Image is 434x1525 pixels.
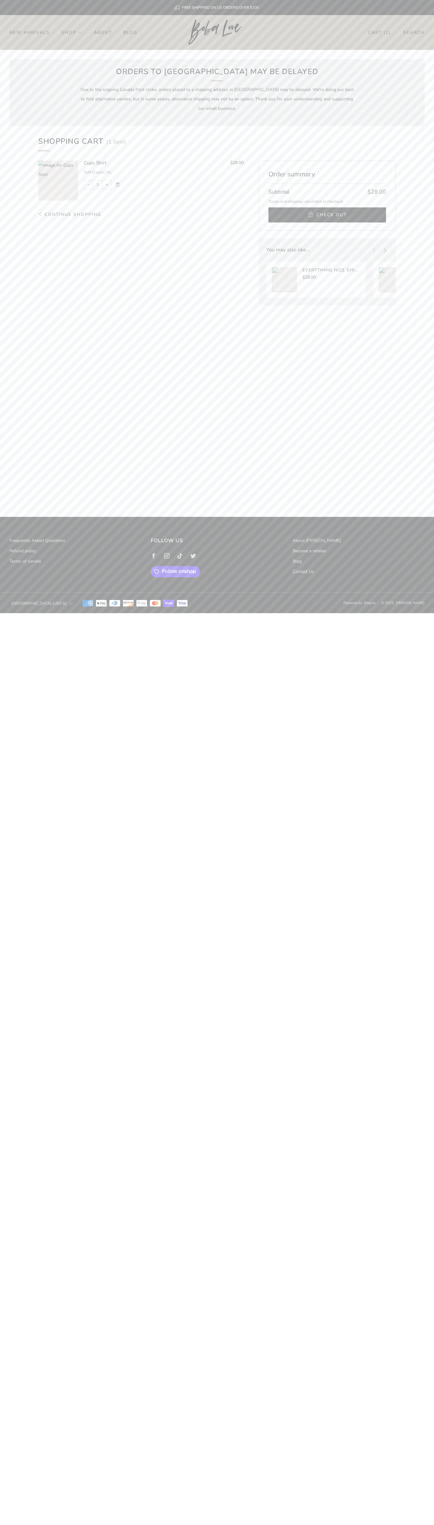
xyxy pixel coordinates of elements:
items-count: 1 [108,138,112,146]
span: Check Out [316,210,347,220]
h3: Follow us [151,536,283,545]
h2: Orders to [GEOGRAPHIC_DATA] may be delayed [114,66,320,81]
a: New Arrivals [9,27,50,37]
a: Shop [61,27,82,37]
items-count: 1 [386,29,389,35]
a: Continue shopping [38,210,101,305]
a: Become a retailer [293,548,326,554]
cart-total: $28.00 [368,188,386,196]
div: Order summary [268,165,386,184]
span: Subtotal [268,188,289,196]
a: Terms of service [9,558,41,564]
a: Powered by Shopify [343,601,376,605]
button: Increase item quantity by one [103,180,111,189]
cart-item-title: Cups Shirt [84,159,106,166]
a: Frequently Asked Questions [9,538,65,543]
property-value: Soft Cream / XL [84,169,112,175]
image-skeleton: Loading image: Image for Cups Shirt [38,161,78,201]
p: You may also like... [266,246,369,254]
button: Check Out [268,207,386,222]
span: © 2025, [PERSON_NAME] [381,601,425,605]
button: [GEOGRAPHIC_DATA] (USD $) [9,597,75,610]
cart-quantity-info: ( ) [106,136,126,148]
a: Blog [293,558,302,564]
a: Blog [123,27,137,37]
a: Contact Us [293,569,314,575]
a: Image for Cups Shirt Loading image: Image for Cups Shirt [38,161,78,201]
a: Refund policy [9,548,36,554]
img: Boba Love [188,19,246,45]
money-amount: $28.00 [230,160,244,166]
p: Due to the ongoing Canada Post strike, orders placed to a shipping address in [GEOGRAPHIC_DATA] m... [80,85,354,113]
a: Cups Shirt [84,159,222,166]
button: Reduce item quantity by one [84,180,93,189]
p: Taxes and shipping calculated at checkout [268,199,386,205]
info-content: item [113,138,124,146]
a: About [94,27,112,37]
h1: Shopping Cart [38,135,103,151]
span: FREE SHIPPING ON US ORDERS OVER $100 [182,5,259,10]
a: Search [403,27,425,38]
a: Boba Love [188,19,246,45]
a: About [PERSON_NAME] [293,538,341,543]
span: Cart ( ) [368,27,391,38]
